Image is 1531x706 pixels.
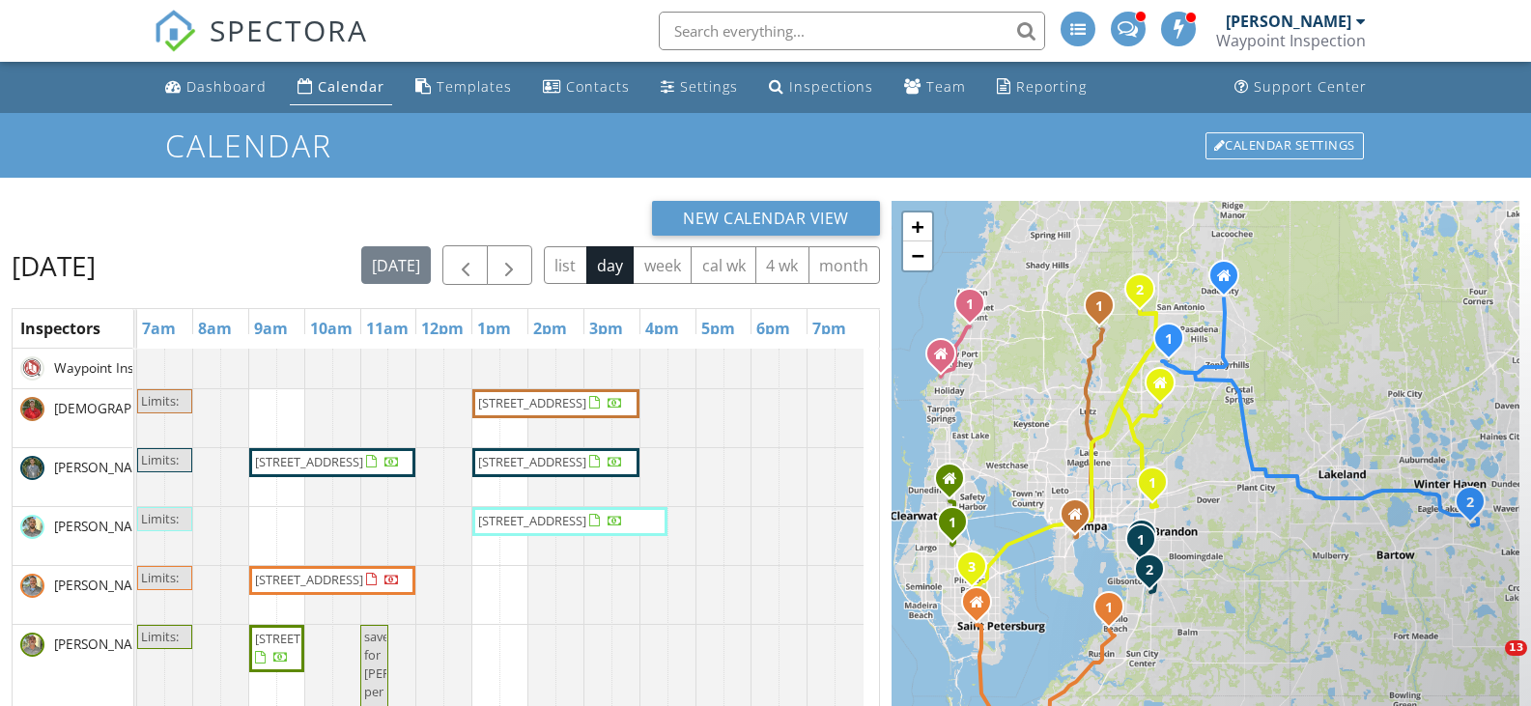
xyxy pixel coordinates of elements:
a: SPECTORA [154,26,368,67]
button: list [544,246,587,284]
a: 10am [305,313,357,344]
div: Contacts [566,77,630,96]
img: jim_parsons_1.jpeg [20,574,44,598]
a: 8am [193,313,237,344]
span: Limits: [141,628,179,645]
a: Zoom in [903,212,932,241]
div: 6925 Alta Vista St , Port Richey, FL 34668 [970,303,981,315]
a: 12pm [416,313,468,344]
div: Reporting [1016,77,1087,96]
img: casey_4.jpeg [20,456,44,480]
div: 11185 Flourish Dr., Land O' Lakes, FL 34637 [1099,305,1111,317]
a: 3pm [584,313,628,344]
i: 1 [1136,534,1144,548]
h1: Calendar [165,128,1365,162]
div: 3358 Rock Valley Dr, Holiday Fl 34691 [941,353,952,365]
span: Limits: [141,392,179,409]
span: [STREET_ADDRESS] [478,453,586,470]
a: Support Center [1227,70,1375,105]
a: Templates [408,70,520,105]
a: 7pm [808,313,851,344]
div: 11618 Brae Wy, Dade City, FL 33525 [1140,289,1151,300]
div: 10142 Bryan Rd, Tampa, FL 33610 [1152,482,1164,494]
div: 19261 Stone Hedge Dr, Tampa Fl 33647 [1160,382,1172,394]
img: eddie_b_1.jpeg [20,633,44,657]
div: 1932 Meadow Dr, Clearwater Fl 33763 [950,478,961,490]
span: Waypoint Inspection [50,358,183,378]
span: [STREET_ADDRESS] [255,453,363,470]
i: 1 [1164,333,1172,347]
a: 7am [137,313,181,344]
i: 2 [1135,284,1143,297]
div: 4550 69th Ave, Pinellas Park, FL 33781 [972,566,983,578]
span: [STREET_ADDRESS] [478,394,586,411]
a: 6pm [751,313,795,344]
span: [PERSON_NAME] [50,635,159,654]
div: [PERSON_NAME] [1226,12,1351,31]
span: Limits: [141,510,179,527]
span: SPECTORA [210,10,368,50]
a: Zoom out [903,241,932,270]
a: Team [896,70,974,105]
div: Support Center [1254,77,1367,96]
div: Calendar [318,77,384,96]
a: Inspections [761,70,881,105]
a: Settings [653,70,746,105]
i: 1 [1094,300,1102,314]
div: Dashboard [186,77,267,96]
div: Templates [437,77,512,96]
a: 11am [361,313,413,344]
img: The Best Home Inspection Software - Spectora [154,10,196,52]
img: christian_3.jpeg [20,397,44,421]
a: 9am [249,313,293,344]
div: 6723 Eagle Feather Dr, Riverview, FL 33578 [1141,539,1152,551]
a: 1pm [472,313,516,344]
div: Waypoint Inspection [1216,31,1366,50]
div: Team [926,77,966,96]
input: Search everything... [659,12,1045,50]
div: Inspections [789,77,873,96]
span: [STREET_ADDRESS] [255,571,363,588]
span: Limits: [141,569,179,586]
a: Contacts [535,70,638,105]
div: 13390 Willingham Loop, Dade City Fl 33525 [1224,275,1235,287]
h2: [DATE] [12,246,96,285]
a: Calendar Settings [1204,130,1366,161]
div: 3920 2nd Ave N, St Petersburg Fl 33713 [977,602,988,613]
span: [PERSON_NAME] [50,576,159,595]
span: 13 [1505,640,1527,656]
a: 4pm [640,313,684,344]
i: 2 [1465,496,1473,510]
a: Calendar [290,70,392,105]
i: 1 [965,298,973,312]
button: Previous day [442,245,488,285]
a: 5pm [696,313,740,344]
button: cal wk [691,246,756,284]
span: Limits: [141,451,179,468]
div: 5691 Maydale Ave , Wesley Chapel, FL 33545 [1169,338,1180,350]
div: 3926 Palazzo Pl, Winter Haven, FL 33884 [1470,501,1482,513]
i: 1 [1104,602,1112,615]
div: Settings [680,77,738,96]
div: 2506 W Stroud Ave APT# 107, Tampa FL 33619 [1075,514,1087,525]
button: week [633,246,692,284]
i: 1 [1148,477,1155,491]
i: 3 [967,561,975,575]
button: Next day [487,245,532,285]
button: 4 wk [755,246,809,284]
iframe: Intercom live chat [1465,640,1512,687]
div: 15538 Darien Way, Clearwater, FL 33764 [952,522,964,533]
div: 902 Bunker View Dr, Apollo Beach, FL 33572 [1109,607,1120,618]
div: Calendar Settings [1205,132,1364,159]
img: ross_1.jpeg [20,515,44,539]
img: screenshot_20250418_164326.png [20,356,44,381]
a: 2pm [528,313,572,344]
button: New Calendar View [652,201,880,236]
i: 1 [948,517,955,530]
button: day [586,246,635,284]
span: [STREET_ADDRESS] [478,512,586,529]
a: Dashboard [157,70,274,105]
span: [PERSON_NAME] [50,517,159,536]
span: [DEMOGRAPHIC_DATA][PERSON_NAME] [50,399,302,418]
button: [DATE] [361,246,432,284]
